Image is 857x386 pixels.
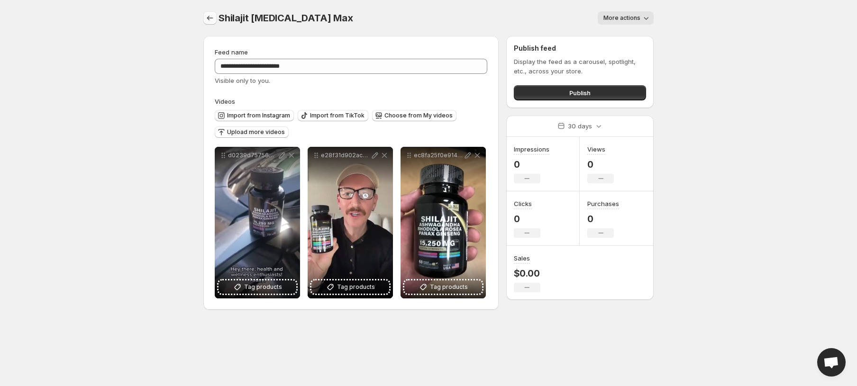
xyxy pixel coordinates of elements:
p: 0 [587,159,614,170]
button: Import from TikTok [298,110,368,121]
p: 0 [514,159,549,170]
button: Publish [514,85,646,100]
h2: Publish feed [514,44,646,53]
span: Videos [215,98,235,105]
h3: Views [587,144,605,154]
button: Tag products [219,280,296,294]
p: e28f31d902ac45e38cfd80a4334cc369 [321,152,370,159]
button: Settings [203,11,217,25]
span: More actions [603,14,640,22]
div: e28f31d902ac45e38cfd80a4334cc369Tag products [308,147,393,298]
a: Open chat [817,348,846,377]
button: Upload more videos [215,126,289,138]
span: Import from Instagram [227,112,290,119]
p: Display the feed as a carousel, spotlight, etc., across your store. [514,57,646,76]
span: Visible only to you. [215,77,270,84]
h3: Clicks [514,199,532,208]
button: Tag products [404,280,482,294]
p: 0 [514,213,540,224]
p: $0.00 [514,268,540,279]
button: More actions [598,11,654,25]
span: Upload more videos [227,128,285,136]
h3: Impressions [514,144,549,154]
button: Choose from My videos [372,110,456,121]
span: Choose from My videos [384,112,453,119]
span: Feed name [215,48,248,56]
p: d0239d75756d441e916f4d327ce2b21f [228,152,277,159]
h3: Sales [514,253,530,263]
span: Shilajit [MEDICAL_DATA] Max [219,12,353,24]
span: Tag products [337,282,375,292]
span: Tag products [430,282,468,292]
span: Tag products [244,282,282,292]
p: 30 days [568,121,592,131]
div: ec8fa25f0e914ff0ac628e1b836e7681Tag products [401,147,486,298]
p: ec8fa25f0e914ff0ac628e1b836e7681 [414,152,463,159]
span: Publish [569,88,591,98]
span: Import from TikTok [310,112,365,119]
button: Import from Instagram [215,110,294,121]
p: 0 [587,213,619,224]
h3: Purchases [587,199,619,208]
div: d0239d75756d441e916f4d327ce2b21fTag products [215,147,300,298]
button: Tag products [311,280,389,294]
